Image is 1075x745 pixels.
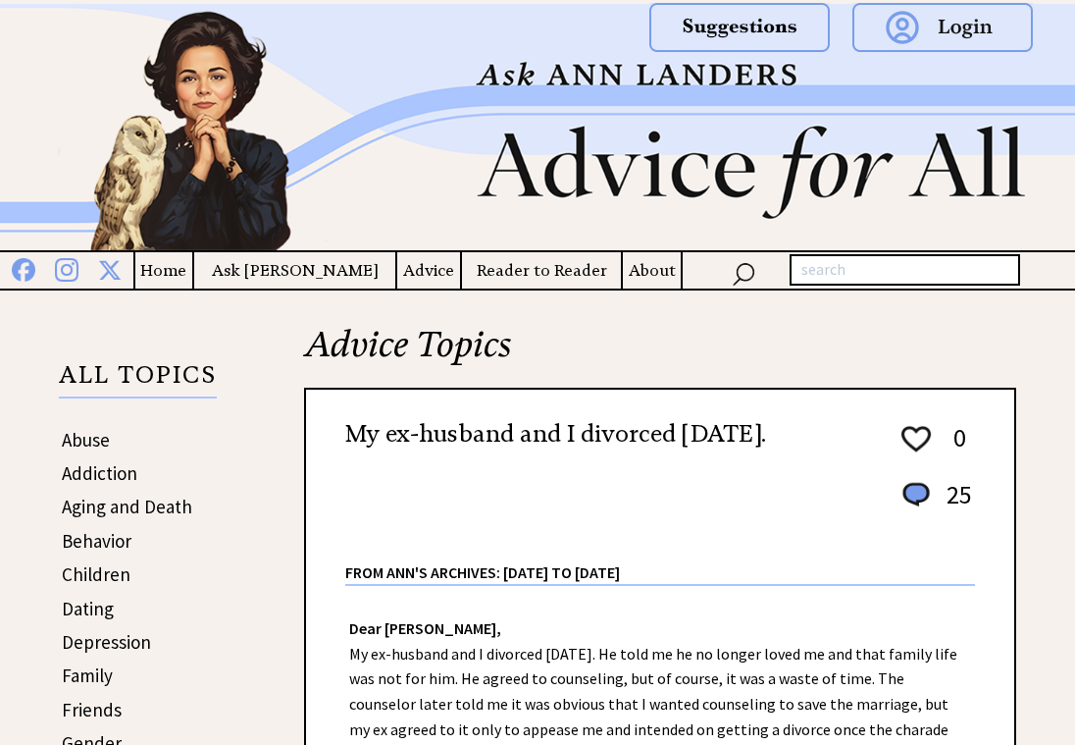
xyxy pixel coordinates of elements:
img: login.png [852,3,1033,52]
a: Advice [397,258,460,283]
img: x%20blue.png [98,255,122,282]
strong: Dear [PERSON_NAME], [349,618,501,638]
a: Family [62,664,113,687]
a: About [623,258,681,283]
img: heart_outline%201.png [898,422,934,456]
a: Friends [62,698,122,721]
img: instagram%20blue.png [55,254,78,282]
a: Aging and Death [62,495,192,518]
img: message_round%201.png [898,479,934,510]
h2: Advice Topics [304,321,1016,388]
input: search [790,254,1020,286]
a: Depression [62,630,151,654]
a: Ask [PERSON_NAME] [194,258,396,283]
img: facebook%20blue.png [12,254,35,282]
p: ALL TOPICS [59,364,217,398]
td: 0 [937,421,973,476]
div: From Ann's Archives: [DATE] to [DATE] [345,532,975,584]
a: Home [135,258,192,283]
td: 25 [937,478,973,530]
img: search_nav.png [732,258,755,287]
a: Reader to Reader [462,258,621,283]
a: Children [62,562,130,586]
h2: My ex-husband and I divorced [DATE]. [345,419,766,450]
img: suggestions.png [649,3,830,52]
a: Dating [62,597,114,620]
a: Behavior [62,529,131,553]
a: Abuse [62,428,110,452]
a: Addiction [62,461,137,485]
